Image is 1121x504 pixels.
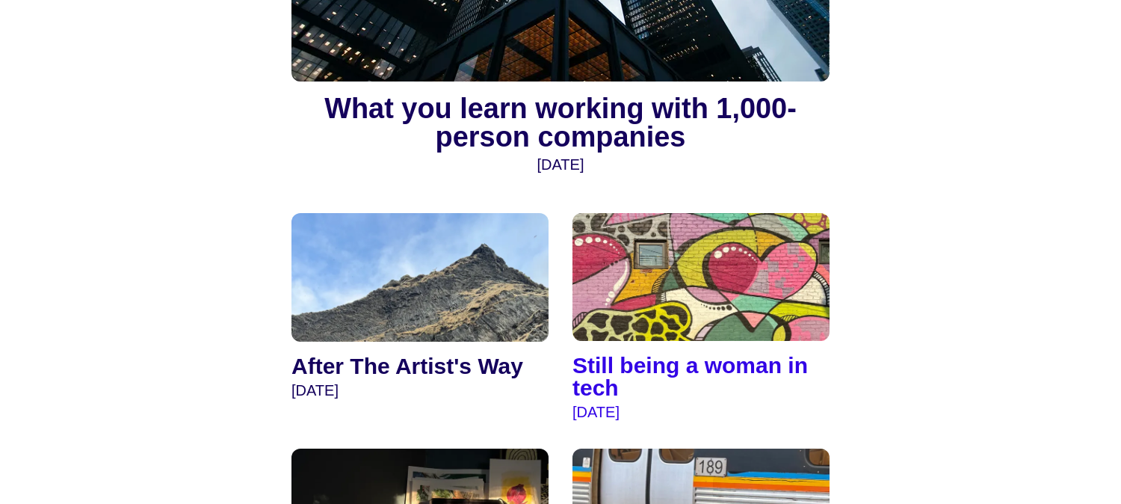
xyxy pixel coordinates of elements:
time: [DATE] [291,382,339,399]
h4: After The Artist's Way [291,355,549,378]
a: After The Artist's Way [DATE] [291,213,549,403]
time: [DATE] [537,156,584,173]
h4: What you learn working with 1,000-person companies [291,95,830,152]
time: [DATE] [572,404,620,420]
h4: Still being a woman in tech [572,354,830,399]
a: Still being a woman in tech [DATE] [572,213,830,425]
